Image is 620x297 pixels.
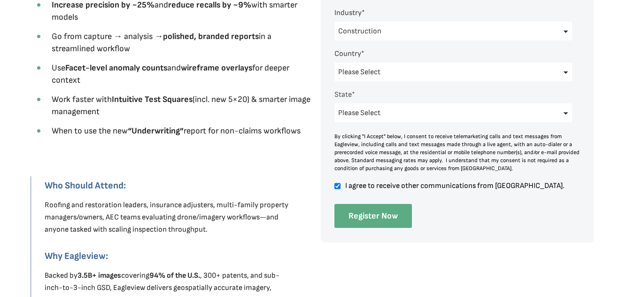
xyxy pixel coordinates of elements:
strong: Who Should Attend: [45,180,126,191]
strong: polished, branded reports [163,31,259,41]
span: Go from capture → analysis → in a streamlined workflow [52,31,271,54]
span: Country [334,49,361,58]
span: Roofing and restoration leaders, insurance adjusters, multi-family property managers/owners, AEC ... [45,201,288,234]
strong: Intuitive Test Squares [112,94,193,104]
strong: Why Eagleview: [45,250,108,262]
span: State [334,90,352,99]
strong: wireframe overlays [181,63,252,73]
span: I agree to receive other communications from [GEOGRAPHIC_DATA]. [344,182,577,190]
span: When to use the new report for non-claims workflows [52,126,301,136]
strong: Facet-level anomaly counts [65,63,167,73]
strong: 94% of the U.S. [149,271,200,280]
strong: 3.5B+ images [77,271,121,280]
input: I agree to receive other communications from [GEOGRAPHIC_DATA]. [334,182,341,190]
div: By clicking "I Accept" below, I consent to receive telemarketing calls and text messages from Eag... [334,133,581,172]
span: Use and for deeper context [52,63,289,85]
input: Register Now [334,204,412,228]
span: Industry [334,8,362,17]
span: Work faster with (incl. new 5×20) & smarter image management [52,94,310,117]
strong: “Underwriting” [128,126,184,136]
